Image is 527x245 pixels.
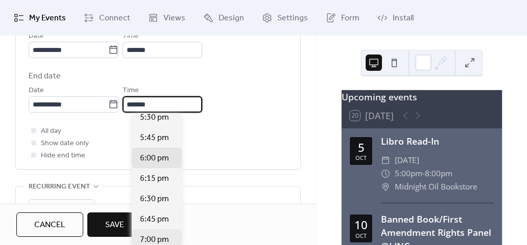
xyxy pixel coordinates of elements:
span: [DATE] [395,154,419,167]
span: 5:00pm [395,167,422,180]
a: Form [318,4,367,32]
button: Cancel [16,212,83,237]
span: Connect [99,12,130,24]
span: 6:30 pm [140,193,169,205]
div: Oct [355,155,367,160]
span: Do not repeat [33,201,77,214]
span: 5:45 pm [140,132,169,144]
span: 6:15 pm [140,173,169,185]
span: Install [393,12,414,24]
div: ​ [381,180,390,194]
span: All day [41,125,61,138]
span: - [422,167,425,180]
span: Views [163,12,185,24]
span: Cancel [34,219,65,231]
span: Hide end time [41,150,85,162]
span: Midnight Oil Bookstore [395,180,477,194]
a: Install [370,4,421,32]
a: Settings [254,4,316,32]
div: ​ [381,154,390,167]
a: My Events [6,4,74,32]
div: Libro Read-In [381,134,494,148]
button: Save [87,212,142,237]
span: Recurring event [29,181,90,193]
span: 6:00 pm [140,152,169,165]
a: Connect [76,4,138,32]
div: ​ [381,167,390,180]
span: Settings [277,12,308,24]
div: 5 [358,142,365,153]
a: Views [140,4,193,32]
span: My Events [29,12,66,24]
span: Design [219,12,244,24]
span: Save [105,219,124,231]
span: Show date only [41,138,89,150]
span: 8:00pm [425,167,452,180]
span: Date [29,85,44,97]
div: Upcoming events [342,90,502,103]
span: Form [341,12,360,24]
span: Date [29,30,44,42]
div: Oct [355,233,367,238]
div: End date [29,70,61,83]
span: 6:45 pm [140,213,169,226]
span: Time [123,85,139,97]
span: 5:30 pm [140,112,169,124]
a: Design [196,4,252,32]
div: 10 [354,219,368,230]
span: Time [123,30,139,42]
